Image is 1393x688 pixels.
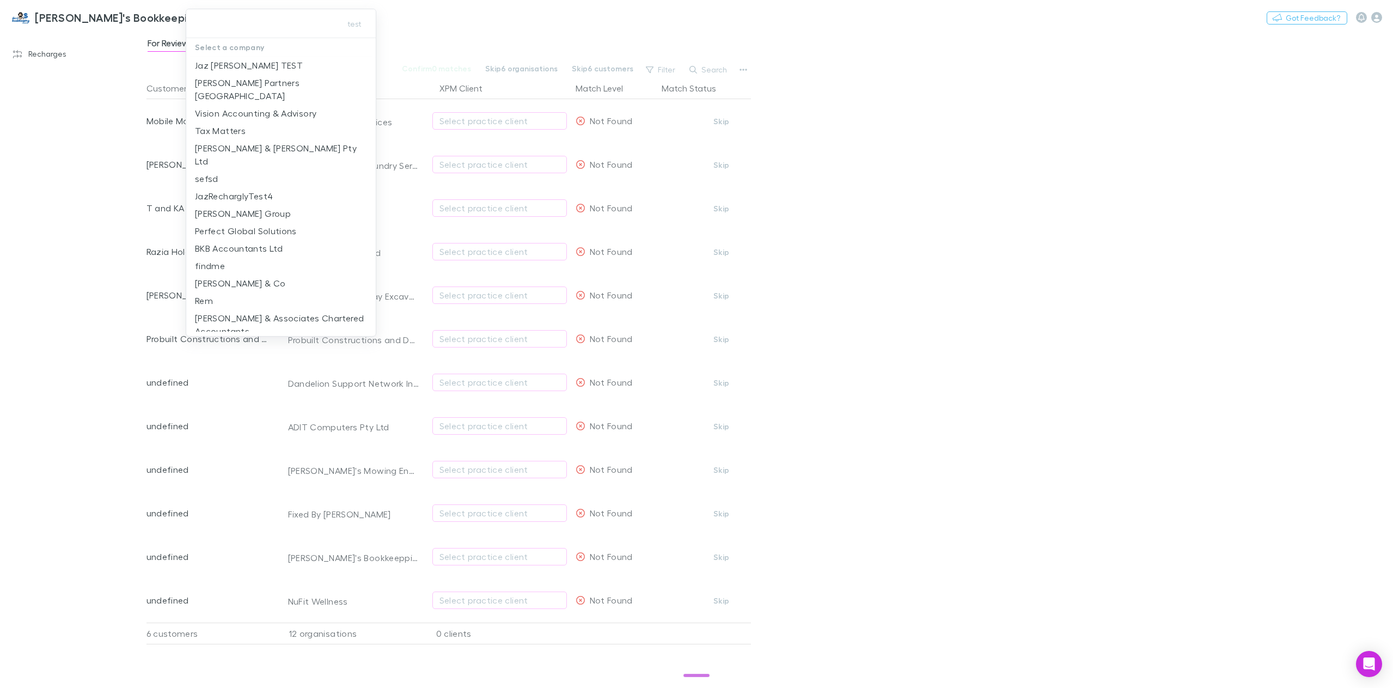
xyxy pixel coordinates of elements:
[1356,651,1382,677] div: Open Intercom Messenger
[195,142,367,168] p: [PERSON_NAME] & [PERSON_NAME] Pty Ltd
[195,190,273,203] p: JazRecharglyTest4
[195,259,225,272] p: findme
[195,172,218,185] p: sefsd
[195,207,291,220] p: [PERSON_NAME] Group
[337,17,371,31] button: test
[186,38,376,57] p: Select a company
[195,76,367,102] p: [PERSON_NAME] Partners [GEOGRAPHIC_DATA]
[195,59,303,72] p: Jaz [PERSON_NAME] TEST
[195,277,286,290] p: [PERSON_NAME] & Co
[347,17,361,31] span: test
[195,312,367,338] p: [PERSON_NAME] & Associates Chartered Accountants
[195,124,246,137] p: Tax Matters
[195,224,297,238] p: Perfect Global Solutions
[195,242,283,255] p: BKB Accountants Ltd
[195,107,316,120] p: Vision Accounting & Advisory
[195,294,213,307] p: Rem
